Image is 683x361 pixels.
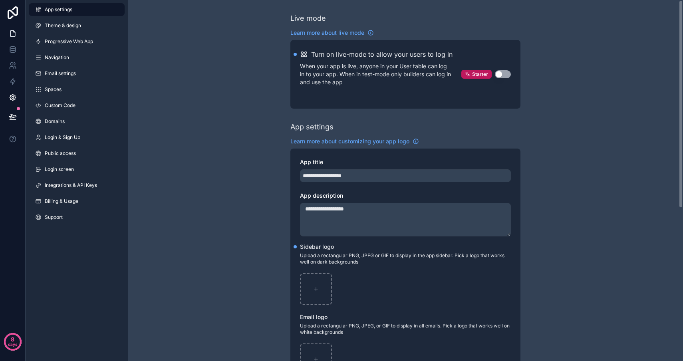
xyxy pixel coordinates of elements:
span: Domains [45,118,65,125]
a: Spaces [29,83,125,96]
span: Upload a rectangular PNG, JPEG, or GIF to display in all emails. Pick a logo that works well on w... [300,323,511,335]
span: Sidebar logo [300,243,334,250]
span: Learn more about customizing your app logo [290,137,409,145]
a: Navigation [29,51,125,64]
p: days [8,339,18,350]
a: Theme & design [29,19,125,32]
span: Support [45,214,63,220]
a: Login & Sign Up [29,131,125,144]
p: 8 [11,335,14,343]
span: App title [300,159,323,165]
a: Support [29,211,125,224]
a: Custom Code [29,99,125,112]
a: Learn more about live mode [290,29,374,37]
span: Public access [45,150,76,157]
p: When your app is live, anyone in your User table can log in to your app. When in test-mode only b... [300,62,461,86]
a: Billing & Usage [29,195,125,208]
a: Login screen [29,163,125,176]
a: Email settings [29,67,125,80]
a: Learn more about customizing your app logo [290,137,419,145]
span: Login screen [45,166,74,173]
span: Login & Sign Up [45,134,80,141]
span: Integrations & API Keys [45,182,97,188]
span: Billing & Usage [45,198,78,204]
a: Public access [29,147,125,160]
span: Custom Code [45,102,75,109]
span: Navigation [45,54,69,61]
a: Integrations & API Keys [29,179,125,192]
span: Starter [472,71,488,77]
span: Upload a rectangular PNG, JPEG or GIF to display in the app sidebar. Pick a logo that works well ... [300,252,511,265]
h2: Turn on live-mode to allow your users to log in [311,50,453,59]
span: Progressive Web App [45,38,93,45]
span: Theme & design [45,22,81,29]
span: App description [300,192,343,199]
a: App settings [29,3,125,16]
div: Live mode [290,13,326,24]
span: Email logo [300,313,328,320]
span: App settings [45,6,72,13]
a: Domains [29,115,125,128]
div: App settings [290,121,334,133]
a: Progressive Web App [29,35,125,48]
span: Spaces [45,86,62,93]
span: Email settings [45,70,76,77]
span: Learn more about live mode [290,29,364,37]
